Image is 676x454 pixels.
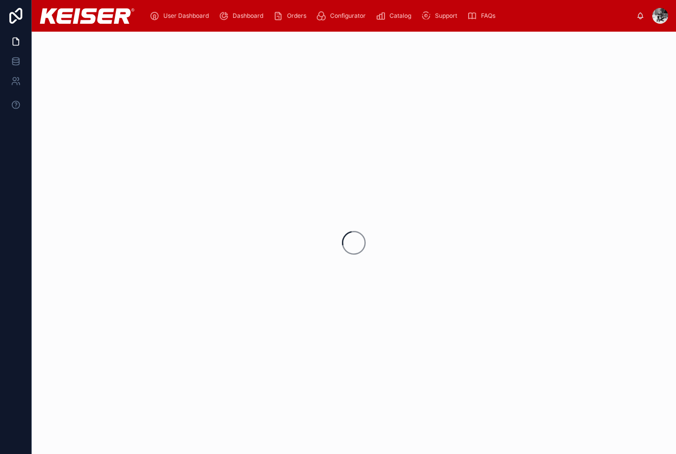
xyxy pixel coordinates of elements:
[435,12,457,20] span: Support
[143,5,636,27] div: scrollable content
[40,8,135,24] img: App logo
[373,7,418,25] a: Catalog
[313,7,373,25] a: Configurator
[464,7,502,25] a: FAQs
[216,7,270,25] a: Dashboard
[270,7,313,25] a: Orders
[418,7,464,25] a: Support
[481,12,495,20] span: FAQs
[163,12,209,20] span: User Dashboard
[233,12,263,20] span: Dashboard
[330,12,366,20] span: Configurator
[389,12,411,20] span: Catalog
[287,12,306,20] span: Orders
[146,7,216,25] a: User Dashboard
